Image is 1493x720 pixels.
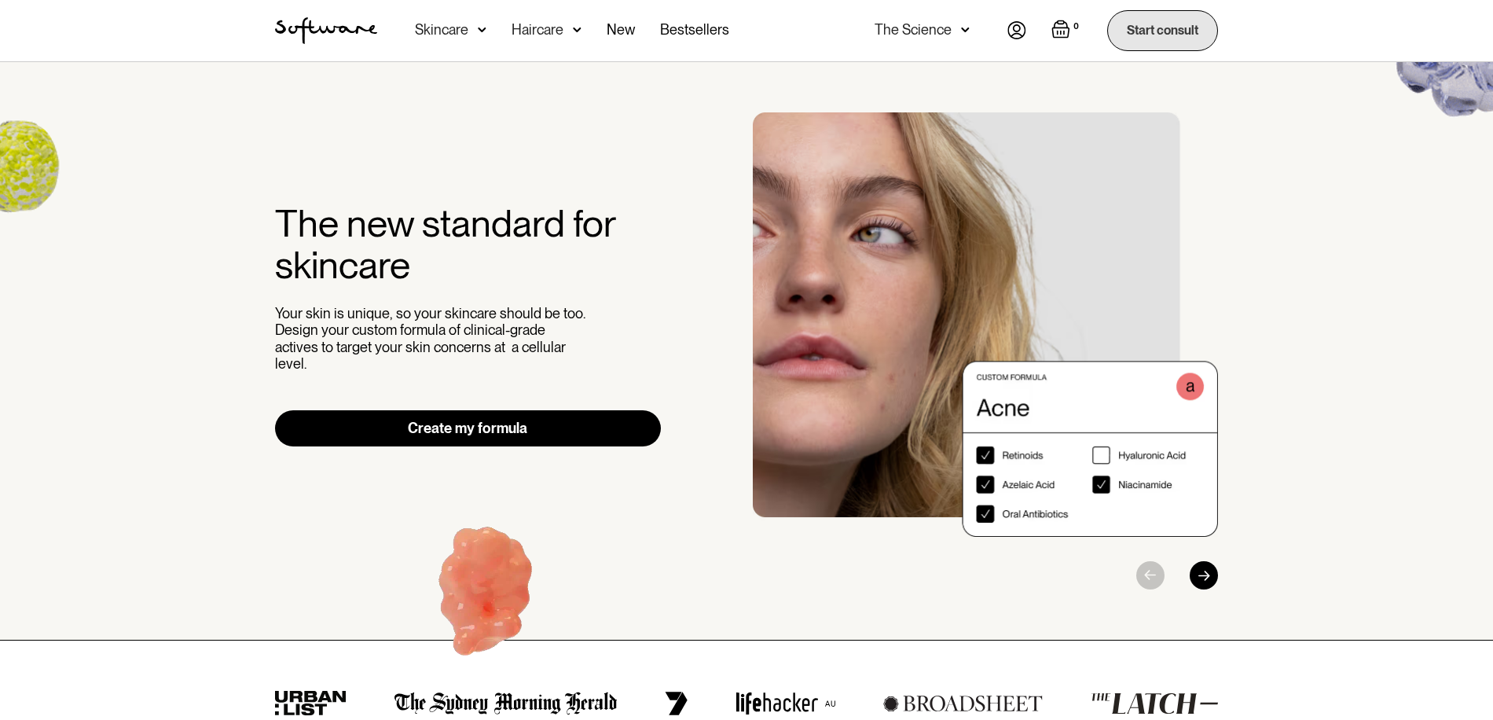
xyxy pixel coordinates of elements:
[275,203,661,286] h2: The new standard for skincare
[961,22,970,38] img: arrow down
[388,500,584,692] img: Hydroquinone (skin lightening agent)
[1070,20,1082,34] div: 0
[478,22,486,38] img: arrow down
[415,22,468,38] div: Skincare
[275,305,589,373] p: Your skin is unique, so your skincare should be too. Design your custom formula of clinical-grade...
[1091,692,1218,714] img: the latch logo
[275,691,347,716] img: urban list logo
[275,17,377,44] img: Software Logo
[275,410,661,446] a: Create my formula
[875,22,952,38] div: The Science
[275,17,377,44] a: home
[573,22,581,38] img: arrow down
[1190,561,1218,590] div: Next slide
[883,695,1043,712] img: broadsheet logo
[1051,20,1082,42] a: Open empty cart
[512,22,563,38] div: Haircare
[394,692,617,715] img: the Sydney morning herald logo
[753,112,1218,537] div: 1 / 3
[1107,10,1218,50] a: Start consult
[735,692,835,715] img: lifehacker logo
